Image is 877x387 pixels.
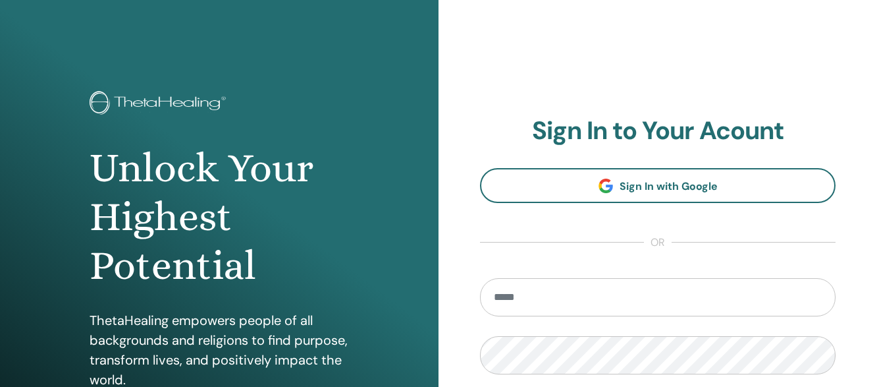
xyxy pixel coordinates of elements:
span: or [644,235,672,251]
h2: Sign In to Your Acount [480,116,836,146]
span: Sign In with Google [620,179,718,193]
a: Sign In with Google [480,168,836,203]
h1: Unlock Your Highest Potential [90,144,349,291]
